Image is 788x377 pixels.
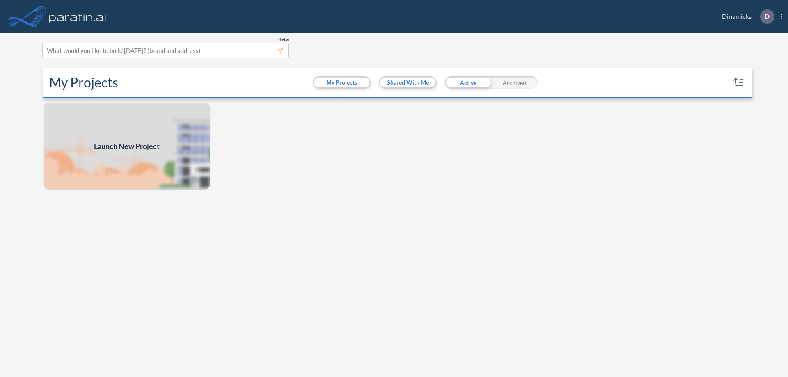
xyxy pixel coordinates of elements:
[445,76,491,89] div: Active
[278,36,289,43] span: Beta
[43,102,211,190] a: Launch New Project
[49,75,118,90] h2: My Projects
[765,13,770,20] p: D
[94,141,160,152] span: Launch New Project
[314,78,369,87] button: My Projects
[491,76,538,89] div: Archived
[47,8,108,25] img: logo
[43,102,211,190] img: add
[710,9,782,24] div: Dinamicka
[380,78,435,87] button: Shared With Me
[732,76,745,89] button: sort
